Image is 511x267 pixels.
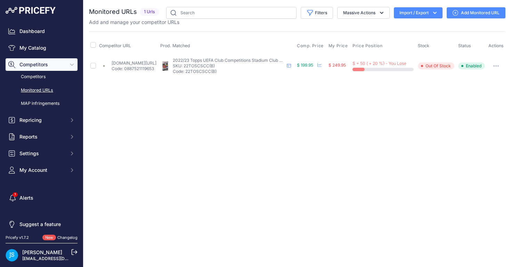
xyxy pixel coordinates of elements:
[22,256,95,261] a: [EMAIL_ADDRESS][DOMAIN_NAME]
[6,25,78,37] a: Dashboard
[57,235,78,240] a: Changelog
[328,62,346,68] span: $ 249.95
[19,61,65,68] span: Competitors
[89,19,179,26] p: Add and manage your competitor URLs
[6,164,78,176] button: My Account
[328,43,348,49] span: My Price
[458,62,485,69] span: Enabled
[6,98,78,110] a: MAP infringements
[112,60,156,66] a: [DOMAIN_NAME][URL]
[418,43,429,48] span: Stock
[19,150,65,157] span: Settings
[328,43,349,49] button: My Price
[99,43,131,48] span: Competitor URL
[418,62,454,69] span: Out Of Stock
[6,235,29,241] div: Pricefy v1.7.2
[337,7,390,19] button: Massive Actions
[89,7,137,17] h2: Monitored URLs
[297,62,313,68] span: $ 199.95
[447,7,505,18] a: Add Monitored URL
[166,7,297,19] input: Search
[394,7,443,18] button: Import / Export
[352,61,406,66] span: $ + 50 ( + 20 %) - You Lose
[19,133,65,140] span: Reports
[6,7,56,14] img: Pricefy Logo
[6,42,78,54] a: My Catalog
[6,192,78,204] a: Alerts
[112,66,156,72] p: Code: 0887521119653
[173,69,284,74] p: Code: 22TOSCSCC(B)
[458,43,471,48] span: Status
[6,25,78,231] nav: Sidebar
[6,147,78,160] button: Settings
[6,131,78,143] button: Reports
[173,63,284,69] p: SKU: 22TOSCSCC(B)
[6,114,78,126] button: Repricing
[173,58,333,63] span: 2022/23 Topps UEFA Club Competitions Stadium Club Chrome Soccer Hobby Box
[19,117,65,124] span: Repricing
[352,43,382,49] span: Price Position
[22,249,62,255] a: [PERSON_NAME]
[6,84,78,97] a: Monitored URLs
[140,8,159,16] span: 1 Urls
[160,43,190,48] span: Prod. Matched
[6,71,78,83] a: Competitors
[352,43,384,49] button: Price Position
[297,43,324,49] span: Comp. Price
[6,58,78,71] button: Competitors
[488,43,504,48] span: Actions
[42,235,56,241] span: New
[19,167,65,174] span: My Account
[297,43,325,49] button: Comp. Price
[301,7,333,19] button: Filters
[6,218,78,231] a: Suggest a feature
